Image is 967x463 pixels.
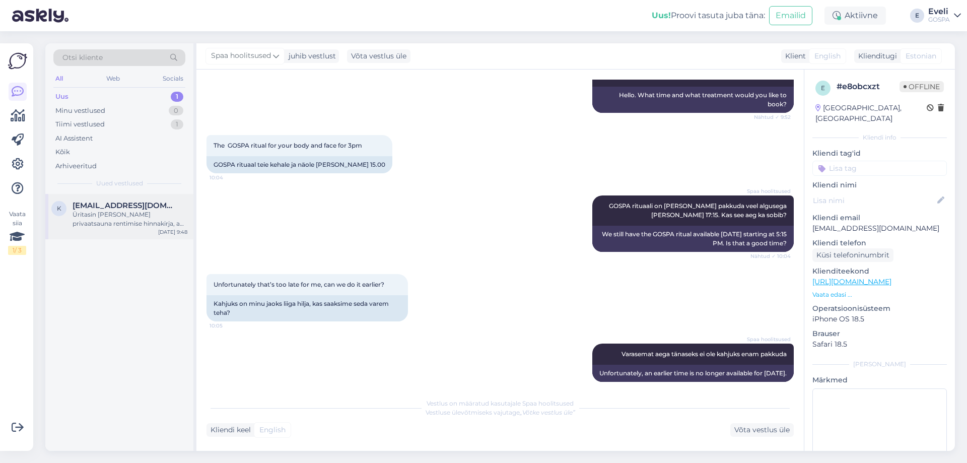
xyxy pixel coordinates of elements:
div: Vaata siia [8,210,26,255]
p: Märkmed [812,375,947,385]
span: Otsi kliente [62,52,103,63]
div: Küsi telefoninumbrit [812,248,893,262]
div: Klienditugi [854,51,897,61]
span: Vestlus on määratud kasutajale Spaa hoolitsused [427,400,574,407]
span: GOSPA rituaali on [PERSON_NAME] pakkuda veel algusega [PERSON_NAME] 17:15. Kas see aeg ka sobib? [609,202,788,219]
div: # e8obcxzt [837,81,900,93]
div: We still have the GOSPA ritual available [DATE] starting at 5:15 PM. Is that a good time? [592,226,794,252]
div: Klient [781,51,806,61]
img: Askly Logo [8,51,27,71]
div: GOSPA rituaal teie kehale ja näole [PERSON_NAME] 15.00 [206,156,392,173]
div: Tiimi vestlused [55,119,105,129]
div: 1 [171,119,183,129]
span: Unfortunately that’s too late for me, can we do it earlier? [214,281,384,288]
p: Safari 18.5 [812,339,947,350]
div: Kliendi keel [206,425,251,435]
div: All [53,72,65,85]
span: Spaa hoolitsused [211,50,271,61]
p: Vaata edasi ... [812,290,947,299]
p: Kliendi telefon [812,238,947,248]
div: juhib vestlust [285,51,336,61]
span: k [57,205,61,212]
span: Spaa hoolitsused [747,336,791,343]
div: Võta vestlus üle [347,49,410,63]
b: Uus! [652,11,671,20]
div: Võta vestlus üle [730,423,794,437]
span: e [821,84,825,92]
span: Spaa hoolitsused [747,187,791,195]
input: Lisa nimi [813,195,935,206]
div: 0 [169,106,183,116]
p: Klienditeekond [812,266,947,277]
div: Üritasin [PERSON_NAME] privaatsauna rentimise hinnakirja, aga ei õnnestunud [PERSON_NAME]. Soovik... [73,210,187,228]
div: Web [104,72,122,85]
span: English [259,425,286,435]
div: Kliendi info [812,133,947,142]
div: Kahjuks on minu jaoks liiga hilja, kas saaksime seda varem teha? [206,295,408,321]
div: Uus [55,92,68,102]
span: 10:05 [753,382,791,390]
p: Operatsioonisüsteem [812,303,947,314]
span: Varasemat aega tänaseks ei ole kahjuks enam pakkuda [621,350,787,358]
div: GOSPA [928,16,950,24]
span: Uued vestlused [96,179,143,188]
p: [EMAIL_ADDRESS][DOMAIN_NAME] [812,223,947,234]
p: Kliendi nimi [812,180,947,190]
div: AI Assistent [55,134,93,144]
span: Offline [900,81,944,92]
div: E [910,9,924,23]
div: Kõik [55,147,70,157]
div: Arhiveeritud [55,161,97,171]
div: [PERSON_NAME] [812,360,947,369]
div: Eveli [928,8,950,16]
span: English [814,51,841,61]
a: [URL][DOMAIN_NAME] [812,277,891,286]
div: Hello. What time and what treatment would you like to book? [592,87,794,113]
input: Lisa tag [812,161,947,176]
span: Estonian [906,51,936,61]
div: Minu vestlused [55,106,105,116]
div: 1 [171,92,183,102]
span: Nähtud ✓ 10:04 [750,252,791,260]
span: The GOSPA ritual for your body and face for 3pm [214,142,362,149]
span: Nähtud ✓ 9:52 [753,113,791,121]
span: 10:04 [210,174,247,181]
span: kairi.lipu@gmail.com [73,201,177,210]
div: Proovi tasuta juba täna: [652,10,765,22]
div: [DATE] 9:48 [158,228,187,236]
p: iPhone OS 18.5 [812,314,947,324]
span: Vestluse ülevõtmiseks vajutage [426,409,575,416]
div: [GEOGRAPHIC_DATA], [GEOGRAPHIC_DATA] [815,103,927,124]
i: „Võtke vestlus üle” [520,409,575,416]
div: Aktiivne [824,7,886,25]
div: Unfortunately, an earlier time is no longer available for [DATE]. [592,365,794,382]
p: Kliendi tag'id [812,148,947,159]
p: Kliendi email [812,213,947,223]
div: 1 / 3 [8,246,26,255]
span: 10:05 [210,322,247,329]
p: Brauser [812,328,947,339]
a: EveliGOSPA [928,8,961,24]
button: Emailid [769,6,812,25]
div: Socials [161,72,185,85]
